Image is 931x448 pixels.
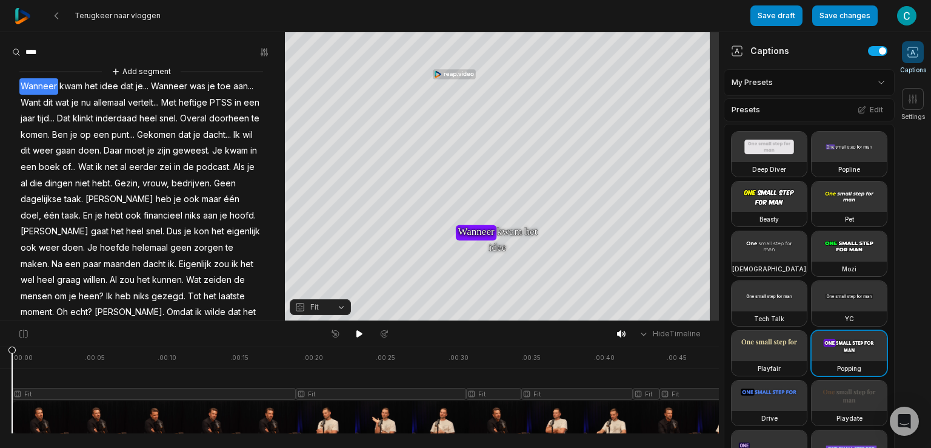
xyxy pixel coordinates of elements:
[70,95,80,111] span: je
[84,78,99,95] span: het
[53,288,68,305] span: om
[241,127,254,143] span: wil
[42,208,61,224] span: één
[193,223,210,240] span: kon
[55,304,69,321] span: Oh
[189,78,207,95] span: was
[118,272,136,288] span: zou
[95,110,138,127] span: inderdaad
[91,175,113,192] span: hebt.
[118,321,136,337] span: was
[218,288,246,305] span: laatste
[754,314,784,324] h3: Tech Talk
[42,95,54,111] span: dit
[19,110,36,127] span: jaar
[19,321,38,337] span: een
[216,78,232,95] span: toe
[102,256,142,273] span: maanden
[50,256,64,273] span: Na
[246,159,256,175] span: je
[206,321,227,337] span: over
[195,159,232,175] span: podcast.
[51,127,69,143] span: Ben
[38,159,61,175] span: boek
[761,413,778,423] h3: Drive
[82,272,108,288] span: willen.
[158,110,179,127] span: snel.
[225,223,261,240] span: eigenlijk
[290,299,351,315] button: Fit
[184,208,202,224] span: niks
[56,272,82,288] span: graag
[90,223,110,240] span: gaat
[759,214,779,224] h3: Beasty
[125,223,145,240] span: heel
[239,256,255,273] span: het
[104,208,124,224] span: hebt
[837,364,861,373] h3: Popping
[230,256,239,273] span: ik
[836,413,863,423] h3: Playdate
[135,78,150,95] span: je...
[233,272,246,288] span: de
[901,112,925,121] span: Settings
[227,304,242,321] span: dat
[201,191,222,208] span: maar
[38,321,90,337] span: persoonlijke
[44,175,74,192] span: dingen
[136,272,151,288] span: het
[80,95,92,111] span: nu
[127,95,160,111] span: vertelt...
[146,143,156,159] span: je
[209,95,233,111] span: PTSS
[150,288,187,305] span: gezegd.
[79,127,92,143] span: op
[99,78,119,95] span: idee
[64,256,82,273] span: een
[82,256,102,273] span: paar
[61,208,82,224] span: taak.
[732,264,806,274] h3: [DEMOGRAPHIC_DATA]
[224,143,249,159] span: kwam
[19,191,63,208] span: dagelijkse
[160,95,178,111] span: Met
[142,208,184,224] span: financieel
[124,208,142,224] span: ook
[90,321,118,337] span: keuze
[178,256,213,273] span: Eigenlijk
[838,165,860,174] h3: Popline
[136,321,158,337] span: waar
[213,256,230,273] span: zou
[19,159,38,175] span: een
[145,223,165,240] span: snel.
[131,240,169,256] span: helemaal
[132,288,150,305] span: niks
[724,98,895,121] div: Presets
[32,143,55,159] span: weer
[19,208,42,224] span: doel,
[890,407,919,436] div: Open Intercom Messenger
[232,159,246,175] span: Als
[86,240,99,256] span: Je
[15,8,31,24] img: reap
[69,127,79,143] span: je
[109,65,173,78] button: Add segment
[165,223,183,240] span: Dus
[19,95,42,111] span: Want
[55,143,77,159] span: gaan
[151,272,185,288] span: kunnen.
[249,143,258,159] span: in
[19,175,28,192] span: al
[845,214,854,224] h3: Pet
[113,175,141,192] span: Gezin,
[158,159,173,175] span: zei
[901,88,925,121] button: Settings
[208,110,250,127] span: doorheen
[202,127,232,143] span: dacht...
[155,191,173,208] span: heb
[758,364,781,373] h3: Playfair
[141,175,170,192] span: vrouw,
[19,127,51,143] span: komen.
[173,159,182,175] span: in
[242,304,257,321] span: het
